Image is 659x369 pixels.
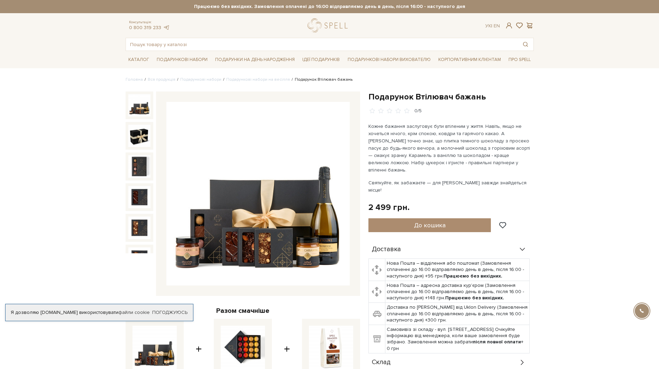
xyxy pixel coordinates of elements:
[368,91,534,102] h1: Подарунок Втілювач бажань
[385,325,530,353] td: Самовивіз зі складу - вул. [STREET_ADDRESS] Очікуйте інформацію від менеджера, коли ваше замовлен...
[126,54,152,65] a: Каталог
[436,54,504,65] a: Корпоративним клієнтам
[128,155,150,177] img: Подарунок Втілювач бажань
[368,218,491,232] button: До кошика
[485,23,500,29] div: Ук
[494,23,500,29] a: En
[166,102,350,285] img: Подарунок Втілювач бажань
[443,273,502,279] b: Працюємо без вихідних.
[129,25,161,30] a: 0 800 319 233
[212,54,298,65] a: Подарунки на День народження
[445,295,504,301] b: Працюємо без вихідних.
[300,54,342,65] a: Ідеї подарунків
[128,247,150,270] img: Подарунок Втілювач бажань
[128,217,150,239] img: Подарунок Втілювач бажань
[506,54,533,65] a: Про Spell
[345,54,433,65] a: Подарункові набори вихователю
[126,306,360,315] div: Разом смачніше
[180,77,221,82] a: Подарункові набори
[368,202,410,213] div: 2 499 грн.
[372,246,401,253] span: Доставка
[414,108,422,114] div: 0/5
[372,359,391,366] span: Склад
[518,38,533,51] button: Пошук товару у каталозі
[491,23,492,29] span: |
[126,3,534,10] strong: Працюємо без вихідних. Замовлення оплачені до 16:00 відправляємо день в день, після 16:00 - насту...
[163,25,170,30] a: telegram
[368,123,531,174] p: Кожне бажання заслуговує бути втіленим у життя. Навіть, якщо не хочеться нічого, крім спокою, ков...
[308,18,351,33] a: logo
[126,38,518,51] input: Пошук товару у каталозі
[126,77,143,82] a: Головна
[226,77,290,82] a: Подарункові набори на весілля
[118,309,150,315] a: файли cookie
[385,303,530,325] td: Доставка по [PERSON_NAME] від Uklon Delivery (Замовлення сплаченні до 16:00 відправляємо день в д...
[152,309,187,316] a: Погоджуюсь
[385,281,530,303] td: Нова Пошта – адресна доставка кур'єром (Замовлення сплаченні до 16:00 відправляємо день в день, п...
[368,179,531,194] p: Святкуйте, як забажаєте — для [PERSON_NAME] завжди знайдеться місце!
[128,186,150,208] img: Подарунок Втілювач бажань
[128,94,150,116] img: Подарунок Втілювач бажань
[148,77,175,82] a: Вся продукція
[6,309,193,316] div: Я дозволяю [DOMAIN_NAME] використовувати
[154,54,210,65] a: Подарункові набори
[414,221,446,229] span: До кошика
[129,20,170,25] span: Консультація:
[473,339,521,345] b: після повної оплати
[128,125,150,147] img: Подарунок Втілювач бажань
[385,259,530,281] td: Нова Пошта – відділення або поштомат (Замовлення сплаченні до 16:00 відправляємо день в день, піс...
[290,77,353,83] li: Подарунок Втілювач бажань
